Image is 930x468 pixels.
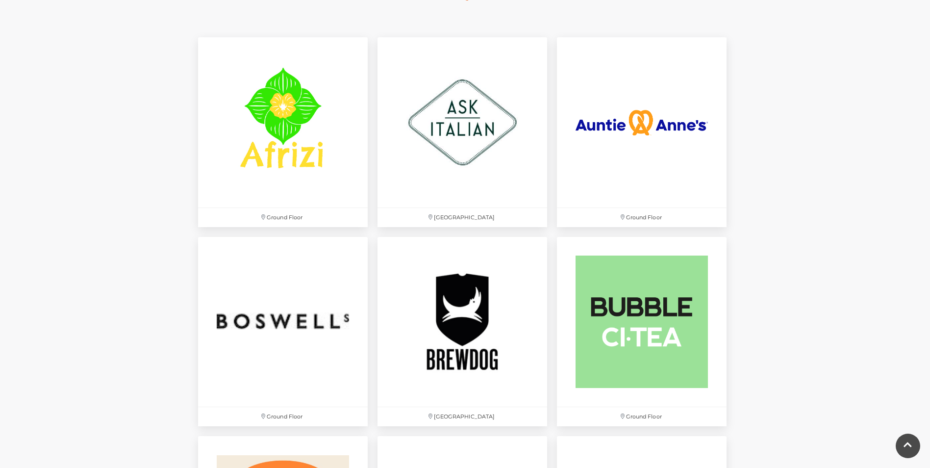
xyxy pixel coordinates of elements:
[552,32,731,232] a: Ground Floor
[198,208,368,227] p: Ground Floor
[557,208,727,227] p: Ground Floor
[193,32,373,232] a: Ground Floor
[557,407,727,426] p: Ground Floor
[373,232,552,431] a: [GEOGRAPHIC_DATA]
[198,407,368,426] p: Ground Floor
[377,208,547,227] p: [GEOGRAPHIC_DATA]
[552,232,731,431] a: Ground Floor
[193,232,373,431] a: Ground Floor
[373,32,552,232] a: [GEOGRAPHIC_DATA]
[377,407,547,426] p: [GEOGRAPHIC_DATA]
